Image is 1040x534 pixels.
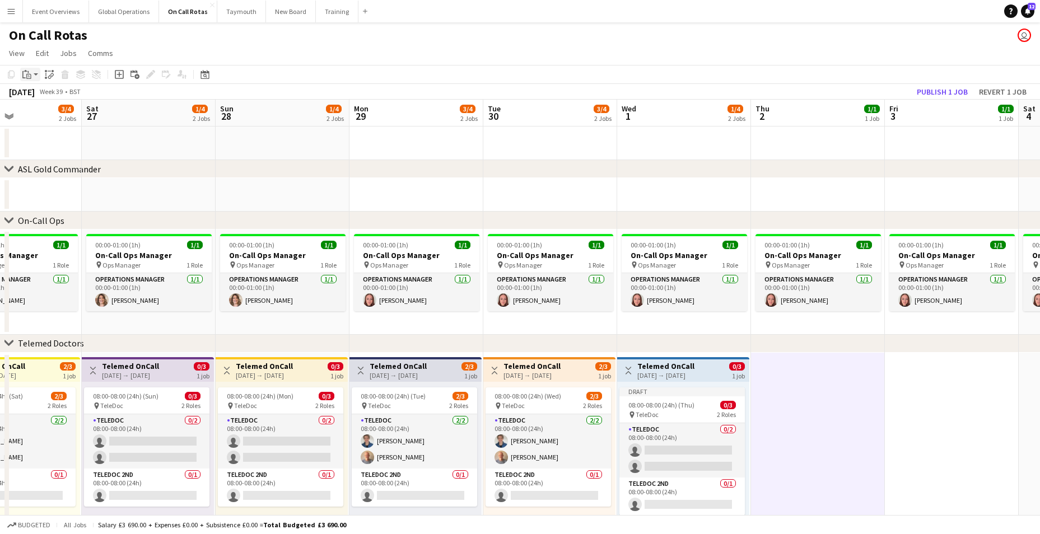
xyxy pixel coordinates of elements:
[497,241,542,249] span: 00:00-01:00 (1h)
[234,401,257,410] span: TeleDoc
[727,105,743,113] span: 1/4
[888,110,898,123] span: 3
[906,261,944,269] span: Ops Manager
[236,371,293,380] div: [DATE] → [DATE]
[4,46,29,60] a: View
[638,261,676,269] span: Ops Manager
[354,104,369,114] span: Mon
[218,110,234,123] span: 28
[84,414,209,469] app-card-role: TeleDoc0/208:00-08:00 (24h)
[755,234,881,311] app-job-card: 00:00-01:00 (1h)1/1On-Call Ops Manager Ops Manager1 RoleOperations Manager1/100:00-01:00 (1h)[PER...
[53,261,69,269] span: 1 Role
[9,86,35,97] div: [DATE]
[722,261,738,269] span: 1 Role
[93,392,158,400] span: 08:00-08:00 (24h) (Sun)
[218,469,343,507] app-card-role: TeleDoc 2nd0/108:00-08:00 (24h)
[354,250,479,260] h3: On-Call Ops Manager
[185,392,200,400] span: 0/3
[218,387,343,507] app-job-card: 08:00-08:00 (24h) (Mon)0/3 TeleDoc2 RolesTeleDoc0/208:00-08:00 (24h) TeleDoc 2nd0/108:00-08:00 (24h)
[449,401,468,410] span: 2 Roles
[102,361,159,371] h3: Telemed OnCall
[974,85,1031,99] button: Revert 1 job
[9,27,87,44] h1: On Call Rotas
[717,410,736,419] span: 2 Roles
[354,234,479,311] div: 00:00-01:00 (1h)1/1On-Call Ops Manager Ops Manager1 RoleOperations Manager1/100:00-01:00 (1h)[PER...
[328,362,343,371] span: 0/3
[86,273,212,311] app-card-role: Operations Manager1/100:00-01:00 (1h)[PERSON_NAME]
[912,85,972,99] button: Publish 1 job
[486,469,611,507] app-card-role: TeleDoc 2nd0/108:00-08:00 (24h)
[229,241,274,249] span: 00:00-01:00 (1h)
[495,392,561,400] span: 08:00-08:00 (24h) (Wed)
[889,234,1015,311] app-job-card: 00:00-01:00 (1h)1/1On-Call Ops Manager Ops Manager1 RoleOperations Manager1/100:00-01:00 (1h)[PER...
[18,338,84,349] div: Telemed Doctors
[460,114,478,123] div: 2 Jobs
[889,104,898,114] span: Fri
[84,387,209,507] app-job-card: 08:00-08:00 (24h) (Sun)0/3 TeleDoc2 RolesTeleDoc0/208:00-08:00 (24h) TeleDoc 2nd0/108:00-08:00 (24h)
[86,250,212,260] h3: On-Call Ops Manager
[51,392,67,400] span: 2/3
[352,387,477,507] div: 08:00-08:00 (24h) (Tue)2/3 TeleDoc2 RolesTeleDoc2/208:00-08:00 (24h)[PERSON_NAME][PERSON_NAME]Tel...
[59,114,76,123] div: 2 Jobs
[1022,110,1036,123] span: 4
[181,401,200,410] span: 2 Roles
[88,48,113,58] span: Comms
[1023,104,1036,114] span: Sat
[595,362,611,371] span: 2/3
[598,371,611,380] div: 1 job
[622,273,747,311] app-card-role: Operations Manager1/100:00-01:00 (1h)[PERSON_NAME]
[69,87,81,96] div: BST
[488,273,613,311] app-card-role: Operations Manager1/100:00-01:00 (1h)[PERSON_NAME]
[1018,29,1031,42] app-user-avatar: Jackie Tolland
[361,392,426,400] span: 08:00-08:00 (24h) (Tue)
[622,234,747,311] app-job-card: 00:00-01:00 (1h)1/1On-Call Ops Manager Ops Manager1 RoleOperations Manager1/100:00-01:00 (1h)[PER...
[722,241,738,249] span: 1/1
[220,250,346,260] h3: On-Call Ops Manager
[320,261,337,269] span: 1 Role
[488,234,613,311] app-job-card: 00:00-01:00 (1h)1/1On-Call Ops Manager Ops Manager1 RoleOperations Manager1/100:00-01:00 (1h)[PER...
[622,250,747,260] h3: On-Call Ops Manager
[55,46,81,60] a: Jobs
[503,371,561,380] div: [DATE] → [DATE]
[865,114,879,123] div: 1 Job
[486,414,611,469] app-card-role: TeleDoc2/208:00-08:00 (24h)[PERSON_NAME][PERSON_NAME]
[60,362,76,371] span: 2/3
[998,105,1014,113] span: 1/1
[85,110,99,123] span: 27
[18,215,64,226] div: On-Call Ops
[620,110,636,123] span: 1
[220,273,346,311] app-card-role: Operations Manager1/100:00-01:00 (1h)[PERSON_NAME]
[637,371,694,380] div: [DATE] → [DATE]
[889,250,1015,260] h3: On-Call Ops Manager
[86,234,212,311] app-job-card: 00:00-01:00 (1h)1/1On-Call Ops Manager Ops Manager1 RoleOperations Manager1/100:00-01:00 (1h)[PER...
[53,241,69,249] span: 1/1
[754,110,769,123] span: 2
[220,234,346,311] app-job-card: 00:00-01:00 (1h)1/1On-Call Ops Manager Ops Manager1 RoleOperations Manager1/100:00-01:00 (1h)[PER...
[755,104,769,114] span: Thu
[370,371,427,380] div: [DATE] → [DATE]
[898,241,944,249] span: 00:00-01:00 (1h)
[217,1,266,22] button: Taymouth
[889,273,1015,311] app-card-role: Operations Manager1/100:00-01:00 (1h)[PERSON_NAME]
[316,1,358,22] button: Training
[503,361,561,371] h3: Telemed OnCall
[370,361,427,371] h3: Telemed OnCall
[352,414,477,469] app-card-role: TeleDoc2/208:00-08:00 (24h)[PERSON_NAME][PERSON_NAME]
[619,387,745,516] div: Draft08:00-08:00 (24h) (Thu)0/3 TeleDoc2 RolesTeleDoc0/208:00-08:00 (24h) TeleDoc 2nd0/108:00-08:...
[98,521,346,529] div: Salary £3 690.00 + Expenses £0.00 + Subsistence £0.00 =
[454,261,470,269] span: 1 Role
[764,241,810,249] span: 00:00-01:00 (1h)
[60,48,77,58] span: Jobs
[236,261,274,269] span: Ops Manager
[194,362,209,371] span: 0/3
[330,371,343,380] div: 1 job
[755,250,881,260] h3: On-Call Ops Manager
[266,1,316,22] button: New Board
[486,387,611,507] app-job-card: 08:00-08:00 (24h) (Wed)2/3 TeleDoc2 RolesTeleDoc2/208:00-08:00 (24h)[PERSON_NAME][PERSON_NAME]Tel...
[9,48,25,58] span: View
[999,114,1013,123] div: 1 Job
